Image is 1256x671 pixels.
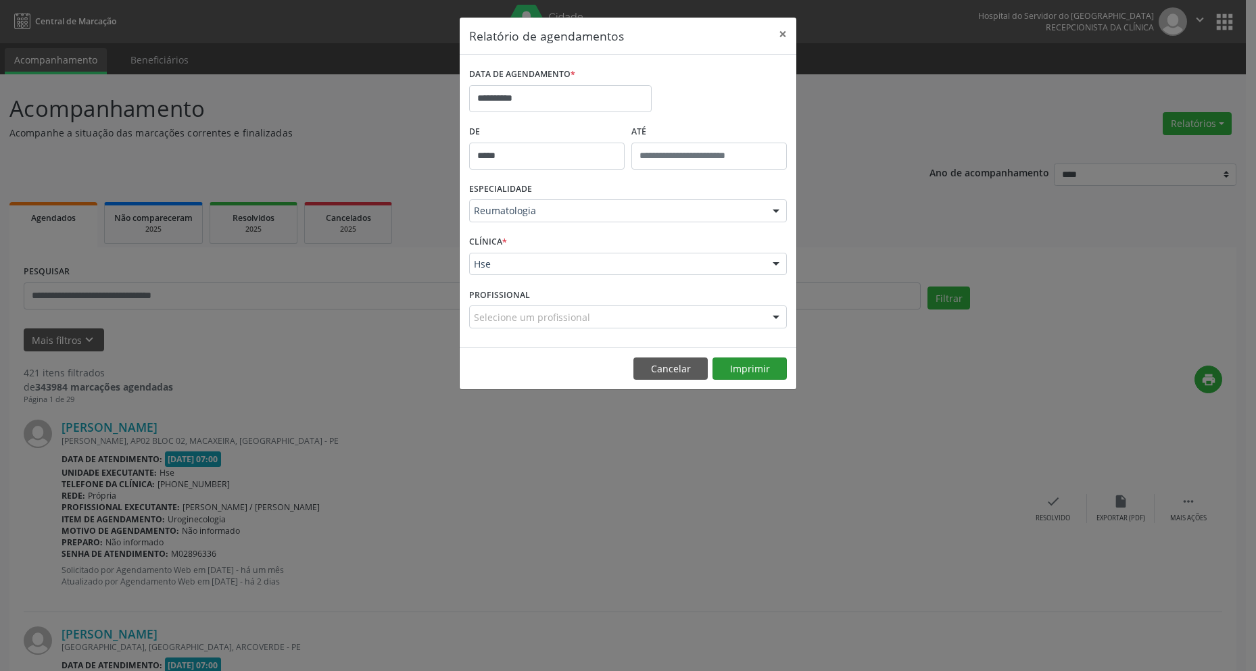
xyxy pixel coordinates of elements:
label: DATA DE AGENDAMENTO [469,64,575,85]
span: Reumatologia [474,204,759,218]
label: ATÉ [631,122,787,143]
label: De [469,122,625,143]
button: Cancelar [633,357,708,380]
label: ESPECIALIDADE [469,179,532,200]
label: PROFISSIONAL [469,284,530,305]
button: Close [769,18,796,51]
span: Hse [474,257,759,271]
label: CLÍNICA [469,232,507,253]
button: Imprimir [712,357,787,380]
h5: Relatório de agendamentos [469,27,624,45]
span: Selecione um profissional [474,310,590,324]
